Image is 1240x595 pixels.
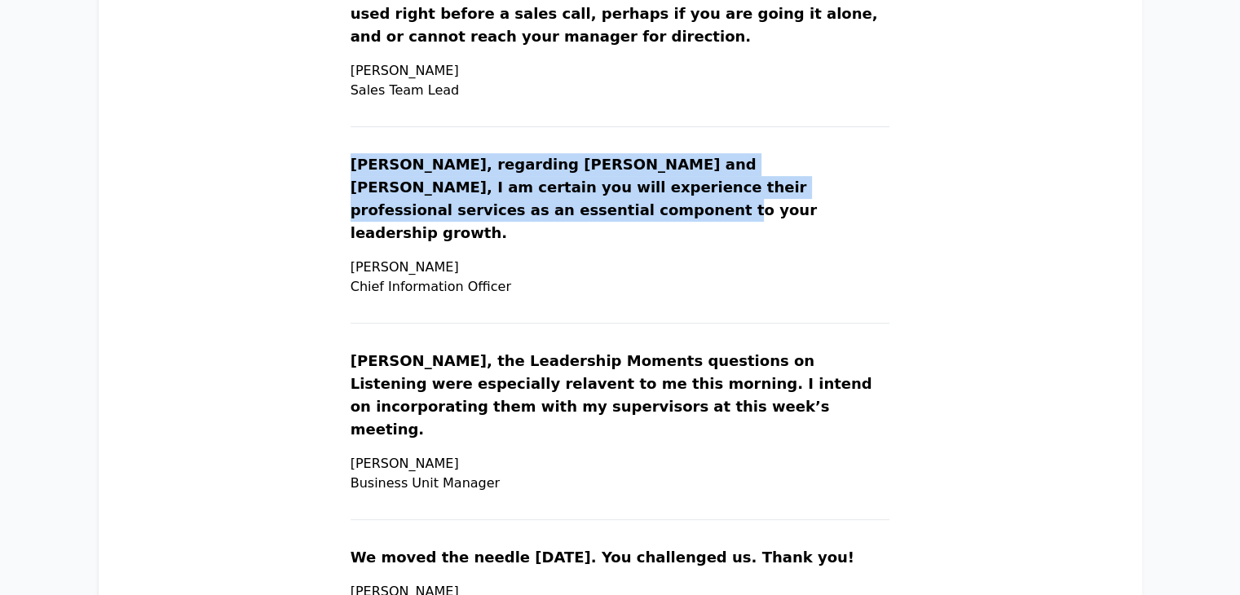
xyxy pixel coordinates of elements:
[351,454,890,493] p: [PERSON_NAME] Business Unit Manager
[351,546,890,582] p: We moved the needle [DATE]. You challenged us. Thank you!
[351,258,890,297] p: [PERSON_NAME] Chief Information Officer
[351,61,890,100] p: [PERSON_NAME] Sales Team Lead
[351,350,890,454] p: [PERSON_NAME], the Leadership Moments questions on Listening were especially relavent to me this ...
[351,153,890,258] p: [PERSON_NAME], regarding [PERSON_NAME] and [PERSON_NAME], I am certain you will experience their ...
